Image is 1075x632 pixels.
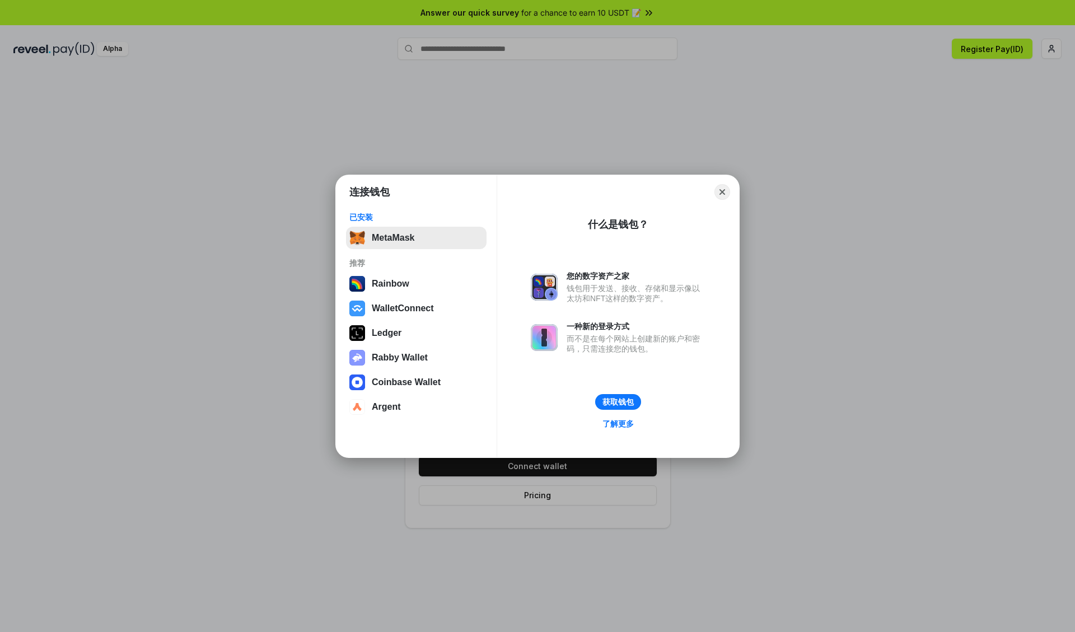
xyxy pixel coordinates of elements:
[349,185,390,199] h1: 连接钱包
[595,394,641,410] button: 获取钱包
[596,416,641,431] a: 了解更多
[372,402,401,412] div: Argent
[346,322,487,344] button: Ledger
[346,227,487,249] button: MetaMask
[349,301,365,316] img: svg+xml,%3Csvg%20width%3D%2228%22%20height%3D%2228%22%20viewBox%3D%220%200%2028%2028%22%20fill%3D...
[346,371,487,394] button: Coinbase Wallet
[372,233,414,243] div: MetaMask
[602,397,634,407] div: 获取钱包
[372,279,409,289] div: Rainbow
[372,328,401,338] div: Ledger
[714,184,730,200] button: Close
[349,212,483,222] div: 已安装
[531,324,558,351] img: svg+xml,%3Csvg%20xmlns%3D%22http%3A%2F%2Fwww.w3.org%2F2000%2Fsvg%22%20fill%3D%22none%22%20viewBox...
[372,377,441,387] div: Coinbase Wallet
[588,218,648,231] div: 什么是钱包？
[346,347,487,369] button: Rabby Wallet
[349,230,365,246] img: svg+xml,%3Csvg%20fill%3D%22none%22%20height%3D%2233%22%20viewBox%3D%220%200%2035%2033%22%20width%...
[349,258,483,268] div: 推荐
[349,325,365,341] img: svg+xml,%3Csvg%20xmlns%3D%22http%3A%2F%2Fwww.w3.org%2F2000%2Fsvg%22%20width%3D%2228%22%20height%3...
[531,274,558,301] img: svg+xml,%3Csvg%20xmlns%3D%22http%3A%2F%2Fwww.w3.org%2F2000%2Fsvg%22%20fill%3D%22none%22%20viewBox...
[372,353,428,363] div: Rabby Wallet
[372,303,434,313] div: WalletConnect
[346,297,487,320] button: WalletConnect
[567,283,705,303] div: 钱包用于发送、接收、存储和显示像以太坊和NFT这样的数字资产。
[602,419,634,429] div: 了解更多
[346,273,487,295] button: Rainbow
[346,396,487,418] button: Argent
[567,321,705,331] div: 一种新的登录方式
[349,276,365,292] img: svg+xml,%3Csvg%20width%3D%22120%22%20height%3D%22120%22%20viewBox%3D%220%200%20120%20120%22%20fil...
[567,271,705,281] div: 您的数字资产之家
[349,350,365,366] img: svg+xml,%3Csvg%20xmlns%3D%22http%3A%2F%2Fwww.w3.org%2F2000%2Fsvg%22%20fill%3D%22none%22%20viewBox...
[567,334,705,354] div: 而不是在每个网站上创建新的账户和密码，只需连接您的钱包。
[349,399,365,415] img: svg+xml,%3Csvg%20width%3D%2228%22%20height%3D%2228%22%20viewBox%3D%220%200%2028%2028%22%20fill%3D...
[349,374,365,390] img: svg+xml,%3Csvg%20width%3D%2228%22%20height%3D%2228%22%20viewBox%3D%220%200%2028%2028%22%20fill%3D...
